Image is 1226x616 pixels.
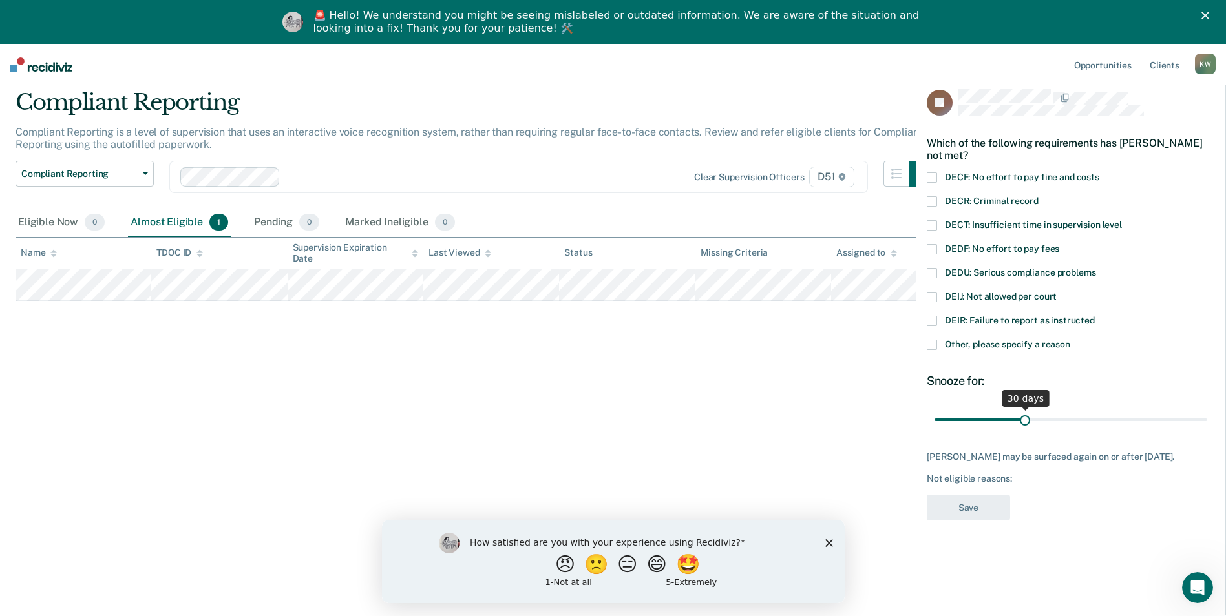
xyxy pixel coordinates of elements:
span: 1 [209,214,228,231]
div: Which of the following requirements has [PERSON_NAME] not met? [927,127,1215,172]
span: DEDF: No effort to pay fees [945,243,1059,254]
span: 0 [435,214,455,231]
a: Clients [1147,44,1182,85]
p: Compliant Reporting is a level of supervision that uses an interactive voice recognition system, ... [16,126,922,150]
a: Opportunities [1072,44,1134,85]
div: Compliant Reporting [16,89,935,126]
span: DECR: Criminal record [945,196,1039,206]
span: DECF: No effort to pay fine and costs [945,172,1099,182]
span: Compliant Reporting [21,169,138,180]
div: Missing Criteria [701,247,768,258]
div: 🚨 Hello! We understand you might be seeing mislabeled or outdated information. We are aware of th... [313,9,924,35]
img: Profile image for Kim [282,12,303,32]
span: Other, please specify a reason [945,339,1070,349]
span: DECT: Insufficient time in supervision level [945,220,1122,230]
div: Not eligible reasons: [927,473,1215,484]
span: DEIJ: Not allowed per court [945,291,1057,302]
span: DEDU: Serious compliance problems [945,267,1095,278]
span: DEIR: Failure to report as instructed [945,315,1095,325]
div: TDOC ID [156,247,203,258]
span: 0 [85,214,105,231]
div: Last Viewed [428,247,491,258]
div: Almost Eligible [128,209,231,237]
div: Snooze for: [927,374,1215,388]
div: Status [564,247,592,258]
div: Marked Ineligible [343,209,458,237]
div: Supervision Expiration Date [293,242,418,264]
div: Pending [251,209,322,237]
button: Save [927,495,1010,521]
div: Eligible Now [16,209,107,237]
iframe: Survey by Kim from Recidiviz [382,520,845,603]
div: [PERSON_NAME] may be surfaced again on or after [DATE]. [927,451,1215,462]
div: 30 days [1002,390,1050,407]
div: Name [21,247,57,258]
div: K W [1195,54,1216,74]
div: Clear supervision officers [694,172,804,183]
div: Close [1201,12,1214,19]
span: 0 [299,214,319,231]
div: Assigned to [836,247,897,258]
img: Recidiviz [10,57,72,72]
span: D51 [809,167,854,187]
iframe: Intercom live chat [1182,572,1213,603]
